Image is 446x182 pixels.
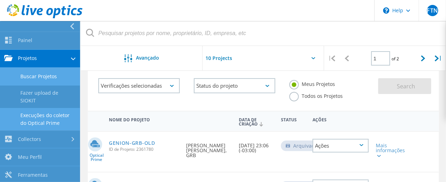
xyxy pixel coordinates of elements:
div: | [324,46,339,71]
a: Live Optics Dashboard [7,15,83,20]
div: Status do projeto [194,78,275,93]
div: [PERSON_NAME] [PERSON_NAME], GRB [183,132,235,165]
div: Status [277,113,309,126]
div: Verificações selecionadas [98,78,180,93]
button: Search [378,78,431,94]
a: GENION-GRB-OLD [109,141,155,146]
div: Mais informações [376,143,397,158]
div: Arquivado [281,141,324,151]
div: Ações [309,113,372,126]
div: Nome do Projeto [105,113,183,126]
div: | [431,46,446,71]
svg: \n [383,7,389,14]
span: ID de Projeto: 2361780 [109,147,179,151]
div: [DATE] 23:06 (-03:00) [235,132,277,160]
label: Todos os Projetos [289,92,343,99]
div: Data de Criação [235,113,277,130]
span: Search [397,82,415,90]
span: of 2 [392,56,399,62]
label: Meus Projetos [289,80,335,87]
span: Avançado [136,55,159,60]
span: Optical Prime [88,153,105,162]
span: FTN [427,8,438,13]
div: Ações [313,139,369,153]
